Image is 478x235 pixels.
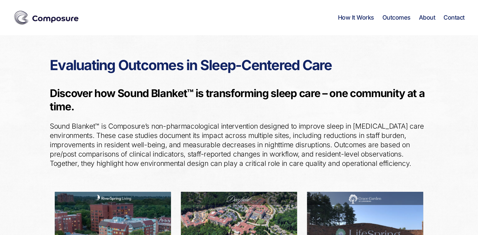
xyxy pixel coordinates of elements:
[382,14,411,21] a: Outcomes
[50,122,428,168] p: Sound Blanket™ is Composure’s non-pharmacological intervention designed to improve sleep in [MEDI...
[50,87,428,113] h4: Discover how Sound Blanket™ is transforming sleep care – one community at a time.
[338,14,465,21] nav: Horizontal
[50,59,428,72] h1: Evaluating Outcomes in Sleep-Centered Care
[338,14,374,21] a: How It Works
[13,9,80,26] img: Composure
[419,14,436,21] a: About
[443,14,465,21] a: Contact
